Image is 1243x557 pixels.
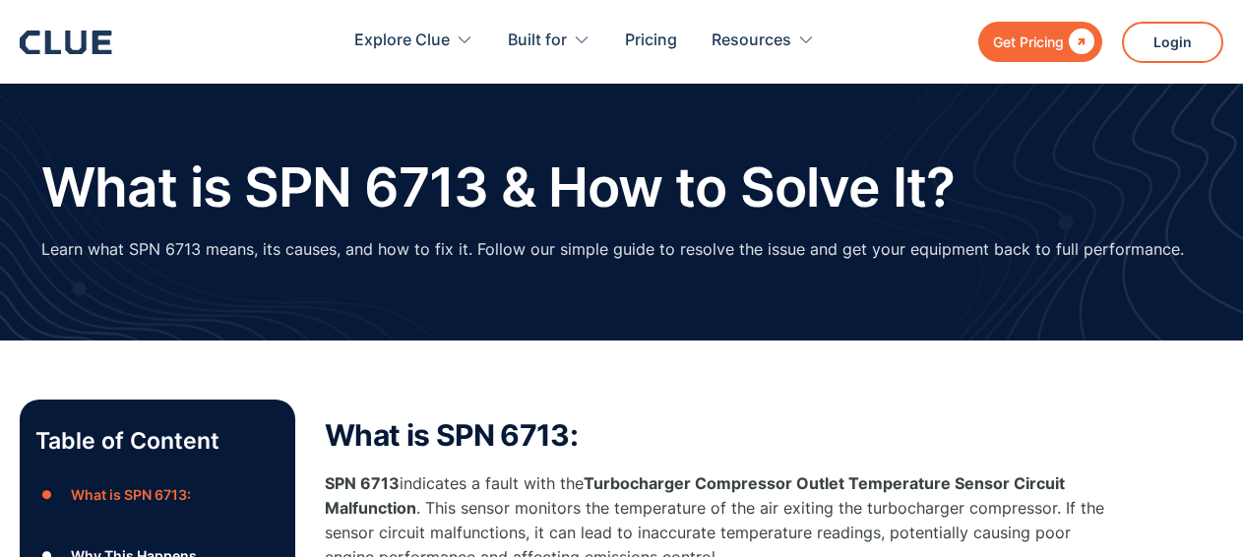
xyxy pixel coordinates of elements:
[1122,22,1223,63] a: Login
[508,10,590,72] div: Built for
[508,10,567,72] div: Built for
[325,473,400,493] strong: SPN 6713
[41,237,1184,262] p: Learn what SPN 6713 means, its causes, and how to fix it. Follow our simple guide to resolve the ...
[71,482,191,507] div: What is SPN 6713:
[35,480,59,510] div: ●
[712,10,815,72] div: Resources
[325,417,578,453] strong: What is SPN 6713:
[978,22,1102,62] a: Get Pricing
[354,10,473,72] div: Explore Clue
[41,157,955,217] h1: What is SPN 6713 & How to Solve It?
[993,30,1064,54] div: Get Pricing
[35,425,280,457] p: Table of Content
[625,10,677,72] a: Pricing
[712,10,791,72] div: Resources
[354,10,450,72] div: Explore Clue
[1064,30,1094,54] div: 
[35,480,280,510] a: ●What is SPN 6713:
[325,473,1065,518] strong: Turbocharger Compressor Outlet Temperature Sensor Circuit Malfunction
